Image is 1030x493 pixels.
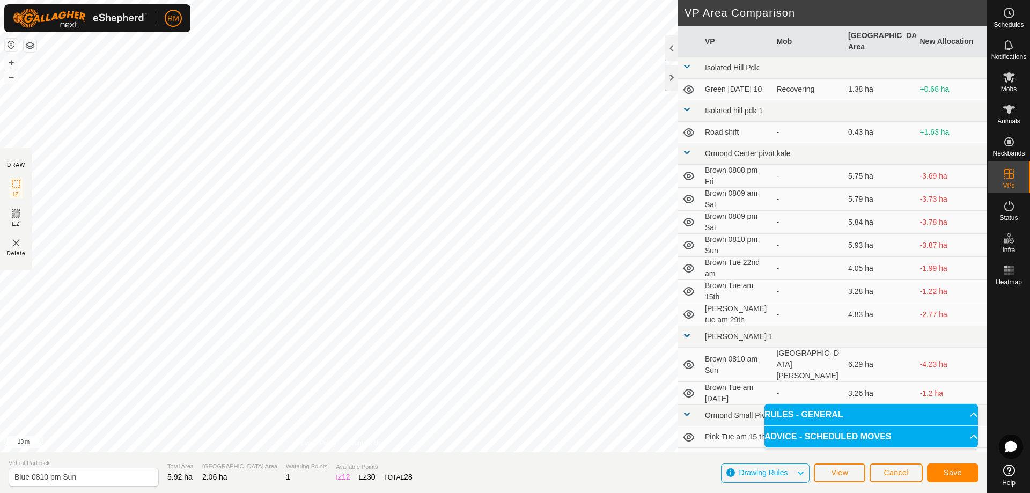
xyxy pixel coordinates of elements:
[916,122,988,143] td: +1.63 ha
[764,426,978,447] p-accordion-header: ADVICE - SCHEDULED MOVES
[5,70,18,83] button: –
[916,165,988,188] td: -3.69 ha
[916,348,988,382] td: -4.23 ha
[916,79,988,100] td: +0.68 ha
[367,473,376,481] span: 30
[336,472,350,483] div: IZ
[916,280,988,303] td: -1.22 ha
[992,150,1025,157] span: Neckbands
[844,257,916,280] td: 4.05 ha
[167,13,179,24] span: RM
[844,188,916,211] td: 5.79 ha
[996,279,1022,285] span: Heatmap
[844,26,916,57] th: [GEOGRAPHIC_DATA] Area
[764,410,843,419] span: RULES - GENERAL
[777,84,840,95] div: Recovering
[777,127,840,138] div: -
[5,39,18,51] button: Reset Map
[844,211,916,234] td: 5.84 ha
[350,438,381,448] a: Contact Us
[777,263,840,274] div: -
[13,9,147,28] img: Gallagher Logo
[1002,480,1016,486] span: Help
[5,56,18,69] button: +
[999,215,1018,221] span: Status
[844,303,916,326] td: 4.83 ha
[777,309,840,320] div: -
[1003,182,1014,189] span: VPs
[844,234,916,257] td: 5.93 ha
[705,106,763,115] span: Isolated hill pdk 1
[701,257,772,280] td: Brown Tue 22nd am
[884,468,909,477] span: Cancel
[844,122,916,143] td: 0.43 ha
[701,426,772,448] td: Pink Tue am 15 th
[764,432,891,441] span: ADVICE - SCHEDULED MOVES
[167,462,194,471] span: Total Area
[701,79,772,100] td: Green [DATE] 10
[1002,247,1015,253] span: Infra
[739,468,788,477] span: Drawing Rules
[701,382,772,405] td: Brown Tue am [DATE]
[701,26,772,57] th: VP
[701,234,772,257] td: Brown 0810 pm Sun
[701,188,772,211] td: Brown 0809 am Sat
[701,348,772,382] td: Brown 0810 am Sun
[777,171,840,182] div: -
[12,220,20,228] span: EZ
[814,463,865,482] button: View
[764,404,978,425] p-accordion-header: RULES - GENERAL
[701,303,772,326] td: [PERSON_NAME] tue am 29th
[844,348,916,382] td: 6.29 ha
[705,411,771,420] span: Ormond Small Pivot
[9,459,159,468] span: Virtual Paddock
[916,303,988,326] td: -2.77 ha
[916,188,988,211] td: -3.73 ha
[701,211,772,234] td: Brown 0809 pm Sat
[777,240,840,251] div: -
[10,237,23,249] img: VP
[916,211,988,234] td: -3.78 ha
[286,462,327,471] span: Watering Points
[844,382,916,405] td: 3.26 ha
[772,26,844,57] th: Mob
[24,39,36,52] button: Map Layers
[286,473,290,481] span: 1
[844,165,916,188] td: 5.75 ha
[705,63,759,72] span: Isolated Hill Pdk
[777,388,840,399] div: -
[7,249,26,257] span: Delete
[7,161,25,169] div: DRAW
[844,79,916,100] td: 1.38 ha
[342,473,350,481] span: 12
[870,463,923,482] button: Cancel
[777,217,840,228] div: -
[701,165,772,188] td: Brown 0808 pm Fri
[916,26,988,57] th: New Allocation
[916,234,988,257] td: -3.87 ha
[944,468,962,477] span: Save
[997,118,1020,124] span: Animals
[336,462,412,472] span: Available Points
[777,348,840,381] div: [GEOGRAPHIC_DATA][PERSON_NAME]
[994,21,1024,28] span: Schedules
[701,280,772,303] td: Brown Tue am 15th
[167,473,193,481] span: 5.92 ha
[359,472,376,483] div: EZ
[705,149,791,158] span: Ormond Center pivot kale
[1001,86,1017,92] span: Mobs
[777,194,840,205] div: -
[384,472,413,483] div: TOTAL
[777,286,840,297] div: -
[916,382,988,405] td: -1.2 ha
[844,280,916,303] td: 3.28 ha
[404,473,413,481] span: 28
[991,54,1026,60] span: Notifications
[701,122,772,143] td: Road shift
[202,473,227,481] span: 2.06 ha
[202,462,277,471] span: [GEOGRAPHIC_DATA] Area
[831,468,848,477] span: View
[297,438,337,448] a: Privacy Policy
[988,460,1030,490] a: Help
[916,257,988,280] td: -1.99 ha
